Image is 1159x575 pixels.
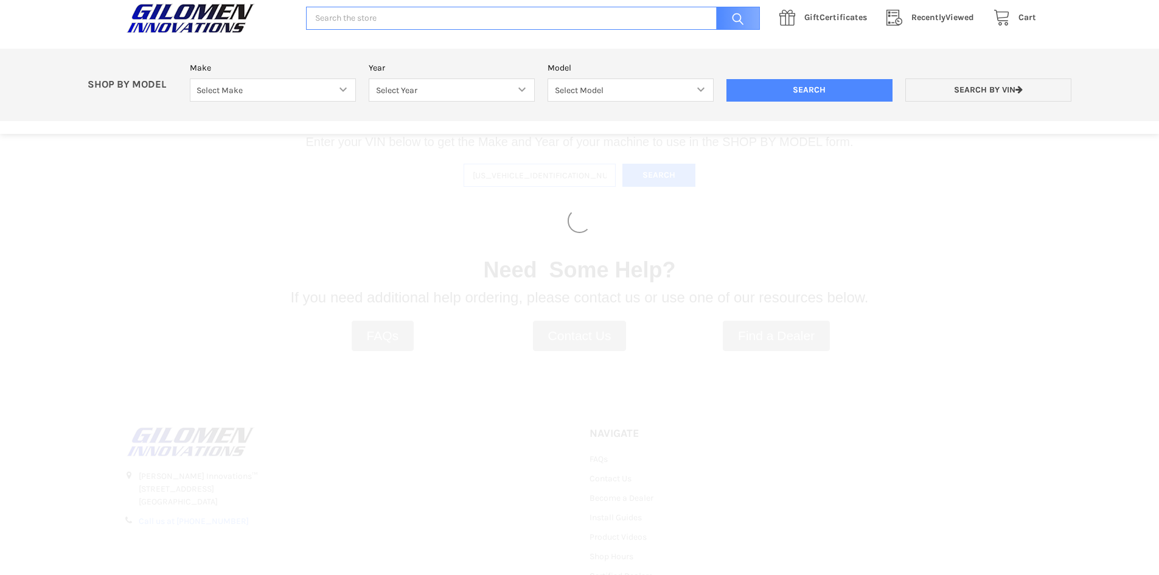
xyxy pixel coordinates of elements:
label: Model [548,61,714,74]
span: Recently [911,12,945,23]
p: SHOP BY MODEL [82,78,184,91]
label: Make [190,61,356,74]
input: Search [726,79,893,102]
input: Search [710,7,760,30]
span: Viewed [911,12,974,23]
a: Cart [987,10,1036,26]
img: GILOMEN INNOVATIONS [124,3,257,33]
a: GiftCertificates [773,10,880,26]
span: Certificates [804,12,867,23]
a: RecentlyViewed [880,10,987,26]
a: GILOMEN INNOVATIONS [124,3,293,33]
span: Cart [1018,12,1036,23]
label: Year [369,61,535,74]
a: Search by VIN [905,78,1071,102]
span: Gift [804,12,820,23]
input: Search the store [306,7,760,30]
